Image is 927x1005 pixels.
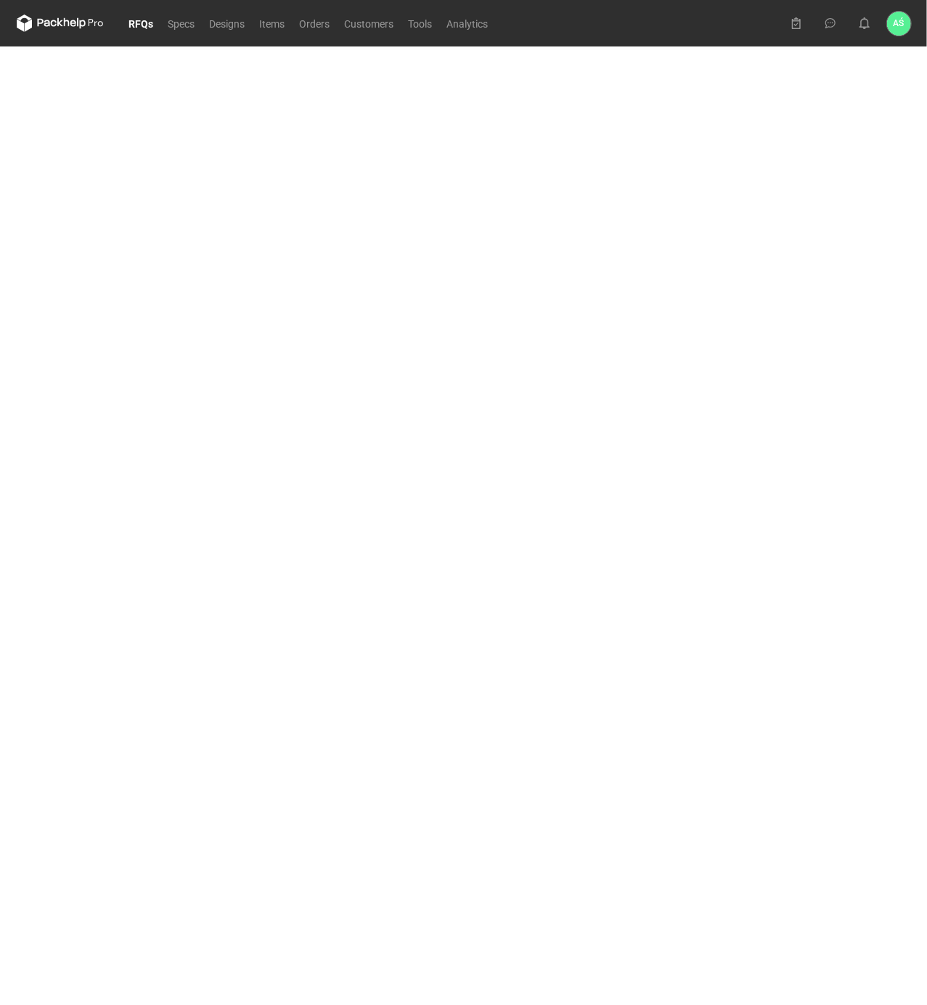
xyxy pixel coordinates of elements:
[161,15,203,32] a: Specs
[887,12,911,36] div: Adrian Świerżewski
[293,15,338,32] a: Orders
[401,15,440,32] a: Tools
[122,15,161,32] a: RFQs
[338,15,401,32] a: Customers
[17,15,104,32] svg: Packhelp Pro
[253,15,293,32] a: Items
[887,12,911,36] button: AŚ
[203,15,253,32] a: Designs
[440,15,496,32] a: Analytics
